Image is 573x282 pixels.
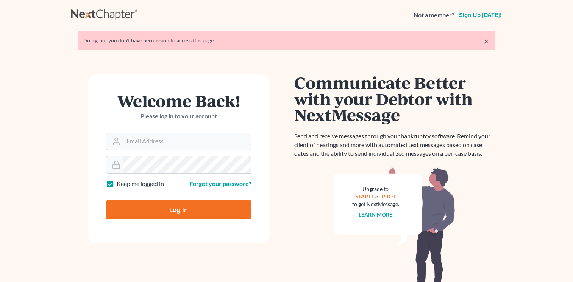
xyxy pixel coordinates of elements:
label: Keep me logged in [117,180,164,188]
a: PRO+ [382,193,396,200]
p: Send and receive messages through your bankruptcy software. Remind your client of hearings and mo... [294,132,495,158]
p: Please log in to your account [106,112,251,121]
div: Sorry, but you don't have permission to access this page [84,37,489,44]
h1: Communicate Better with your Debtor with NextMessage [294,74,495,123]
a: Sign up [DATE]! [457,12,503,18]
input: Log In [106,200,251,219]
a: Learn more [359,211,392,218]
strong: Not a member? [414,11,454,20]
div: Upgrade to [352,185,399,193]
a: Forgot your password? [190,180,251,187]
a: × [484,37,489,46]
a: START+ [355,193,374,200]
span: or [375,193,381,200]
h1: Welcome Back! [106,93,251,109]
div: to get NextMessage. [352,200,399,208]
input: Email Address [123,133,251,150]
